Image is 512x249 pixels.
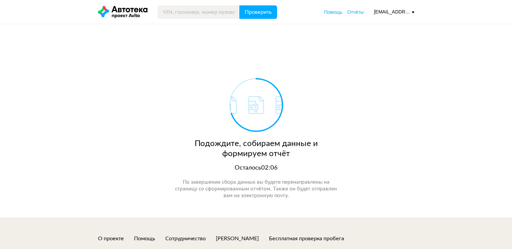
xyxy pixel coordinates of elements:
div: [EMAIL_ADDRESS][DOMAIN_NAME] [374,9,414,15]
div: По завершении сбора данных вы будете перенаправлены на страницу со сформированным отчётом. Также ... [174,179,339,199]
a: [PERSON_NAME] [216,235,259,242]
div: Подождите, собираем данные и формируем отчёт [174,139,339,159]
a: Отчёты [347,9,364,15]
a: Бесплатная проверка пробега [269,235,344,242]
a: Помощь [324,9,342,15]
a: Помощь [134,235,155,242]
div: Осталось 02:06 [174,164,339,172]
a: О проекте [98,235,124,242]
input: VIN, госномер, номер кузова [158,5,240,19]
a: Сотрудничество [165,235,206,242]
button: Проверить [239,5,277,19]
span: Проверить [245,9,272,15]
